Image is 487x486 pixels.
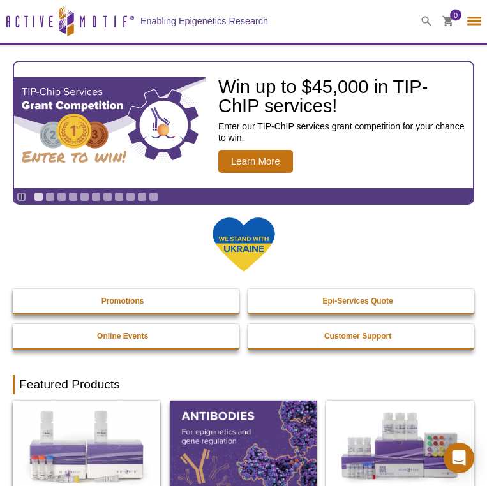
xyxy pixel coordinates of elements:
h2: Win up to $45,000 in TIP-ChIP services! [218,77,467,115]
strong: Online Events [97,332,148,341]
a: Go to slide 10 [137,192,147,202]
a: Toggle autoplay [17,192,26,202]
a: Go to slide 4 [68,192,78,202]
a: Go to slide 8 [114,192,124,202]
a: Customer Support [248,324,468,348]
a: Go to slide 11 [149,192,158,202]
div: Open Intercom Messenger [444,443,474,473]
img: TIP-ChIP Services Grant Competition [14,77,206,173]
a: Go to slide 6 [91,192,101,202]
h2: Enabling Epigenetics Research [140,15,268,27]
a: Epi-Services Quote [248,289,468,313]
a: Go to slide 5 [80,192,89,202]
span: Learn More [218,150,293,173]
strong: Promotions [101,297,144,306]
a: Go to slide 3 [57,192,66,202]
a: Go to slide 1 [34,192,43,202]
h2: Featured Products [13,375,474,394]
img: We Stand With Ukraine [212,216,276,273]
p: Enter our TIP-ChIP services grant competition for your chance to win. [218,121,467,144]
strong: Epi-Services Quote [323,297,393,306]
a: Go to slide 9 [126,192,135,202]
a: Go to slide 7 [103,192,112,202]
a: Promotions [13,289,232,313]
strong: Customer Support [324,332,391,341]
a: TIP-ChIP Services Grant Competition Win up to $45,000 in TIP-ChIP services! Enter our TIP-ChIP se... [14,62,473,188]
a: Go to slide 2 [45,192,55,202]
a: 0 [442,16,454,29]
article: TIP-ChIP Services Grant Competition [14,62,473,188]
a: Online Events [13,324,232,348]
span: 0 [454,10,458,21]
